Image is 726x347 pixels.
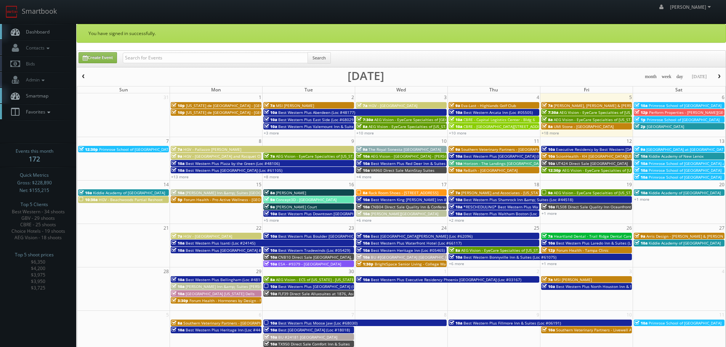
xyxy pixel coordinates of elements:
[278,284,375,289] span: Best Western Plus [GEOGRAPHIC_DATA] (Loc #50153)
[449,154,462,159] span: 10a
[186,240,255,246] span: Best Western Plus Isanti (Loc #24145)
[184,197,289,202] span: Forum Health - Pro Active Wellness - [GEOGRAPHIC_DATA]
[357,197,370,202] span: 10a
[449,147,460,152] span: 9a
[17,179,52,187] span: Gross: $228,890
[371,204,465,209] span: CNB04 Direct Sale Quality Inn & Conference Center
[371,277,521,282] span: Best Western Plus Executive Residency Phoenix [GEOGRAPHIC_DATA] (Loc #03167)
[542,168,561,173] span: 12:30p
[186,110,291,115] span: [US_STATE] de [GEOGRAPHIC_DATA] - [GEOGRAPHIC_DATA]
[357,204,370,209] span: 10a
[278,291,392,296] span: FLF39 Direct Sale Alluxsuites at 1876, Ascend Hotel Collection
[186,277,266,282] span: Best Western Plus Bellingham (Loc #48188)
[371,168,434,173] span: VA960 Direct Sale MainStay Suites
[584,86,589,93] span: Fri
[721,93,725,101] span: 6
[171,103,185,108] span: 10p
[276,103,314,108] span: MSI [PERSON_NAME]
[351,93,355,101] span: 2
[721,267,725,275] span: 4
[99,147,202,152] span: Primrose School of [GEOGRAPHIC_DATA][PERSON_NAME]
[79,52,117,63] a: Create Event
[357,154,370,159] span: 10a
[264,277,275,282] span: 8a
[556,327,708,333] span: Southern Veterinary Partners - Livewell Animal Urgent Care of [GEOGRAPHIC_DATA]
[369,190,438,195] span: Rack Room Shoes - [STREET_ADDRESS]
[463,197,573,202] span: Best Western Plus Shamrock Inn &amp; Suites (Loc #44518)
[276,277,397,282] span: AEG Vision - ECS of [US_STATE] - [US_STATE] Valley Family Eye Care
[449,161,462,166] span: 10a
[649,240,721,246] span: Kiddie Academy of [GEOGRAPHIC_DATA]
[542,110,558,115] span: 7:30a
[348,72,384,80] h2: [DATE]
[463,124,585,129] span: CBRE - [GEOGRAPHIC_DATA][STREET_ADDRESS][GEOGRAPHIC_DATA]
[649,154,704,159] span: Kiddie Academy of New Lenox
[186,248,299,253] span: Best Western Plus [GEOGRAPHIC_DATA] & Suites (Loc #61086)
[264,291,277,296] span: 10a
[171,291,184,296] span: 10a
[449,248,460,253] span: 8a
[675,86,683,93] span: Sat
[357,124,367,129] span: 8a
[186,284,279,289] span: [PERSON_NAME] Inn &amp; Suites [PERSON_NAME]
[171,248,184,253] span: 10a
[554,124,614,129] span: UMI Stone - [GEOGRAPHIC_DATA]
[649,174,721,180] span: Primrose School of [GEOGRAPHIC_DATA]
[22,77,46,83] span: Admin
[278,117,355,122] span: Best Western Plus East Side (Loc #68029)
[628,93,633,101] span: 5
[542,147,555,152] span: 10a
[542,124,553,129] span: 8a
[562,168,697,173] span: AEG Vision - EyeCare Specialties of [US_STATE] – Cascade Family Eye Care
[186,327,268,333] span: Best Western Plus Heritage Inn (Loc #44463)
[165,137,170,145] span: 7
[163,181,170,189] span: 14
[276,197,337,202] span: Concept3D - [GEOGRAPHIC_DATA]
[463,161,544,166] span: Horizon - The Landings [GEOGRAPHIC_DATA]
[171,174,189,179] a: +13 more
[542,204,555,209] span: 10a
[264,197,275,202] span: 9a
[533,137,540,145] span: 11
[163,267,170,275] span: 28
[542,240,555,246] span: 10a
[22,61,35,67] span: Bids
[559,110,691,115] span: AEG Vision - EyeCare Specialties of [US_STATE] – [PERSON_NAME] Vision
[375,261,449,267] span: BrightSpace Senior Living - College Walk
[635,161,647,166] span: 10a
[258,137,262,145] span: 8
[79,197,98,202] span: 10:30a
[634,197,649,202] a: +1 more
[449,204,462,209] span: 10a
[171,147,182,152] span: 7a
[16,147,53,155] span: Events this month
[19,187,49,194] span: Net: $155,215
[443,311,447,319] span: 8
[22,93,48,99] span: Smartmap
[356,217,372,223] a: +6 more
[670,4,713,10] span: [PERSON_NAME]
[278,124,381,129] span: Best Western Plus Valemount Inn & Suites (Loc #62120)
[357,233,370,239] span: 10a
[635,174,647,180] span: 10a
[22,29,50,35] span: Dashboard
[183,233,232,239] span: HGV - [GEOGRAPHIC_DATA]
[461,248,686,253] span: AEG Vision - EyeCare Specialties of [US_STATE] – Drs. [PERSON_NAME] and [PERSON_NAME]-Ost and Ass...
[371,254,456,260] span: BU #[GEOGRAPHIC_DATA] [GEOGRAPHIC_DATA]
[183,147,241,152] span: HGV - Pallazzo [PERSON_NAME]
[264,211,277,216] span: 10a
[357,254,370,260] span: 10a
[357,103,367,108] span: 7a
[186,161,280,166] span: Best Western Plus Plaza by the Green (Loc #48106)
[278,110,355,115] span: Best Western Plus Aberdeen (Loc #48177)
[88,30,714,37] p: You have signed in successfully.
[278,233,391,239] span: Best Western Plus Boulder [GEOGRAPHIC_DATA] (Loc #06179)
[351,311,355,319] span: 7
[351,137,355,145] span: 9
[357,261,373,267] span: 1:30p
[626,311,633,319] span: 10
[649,168,721,173] span: Primrose School of [GEOGRAPHIC_DATA]
[463,154,560,159] span: Best Western Plus [GEOGRAPHIC_DATA] (Loc #64008)
[276,154,423,159] span: AEG Vision - EyeCare Specialties of [US_STATE] – EyeCare in [GEOGRAPHIC_DATA]
[449,217,464,223] a: +2 more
